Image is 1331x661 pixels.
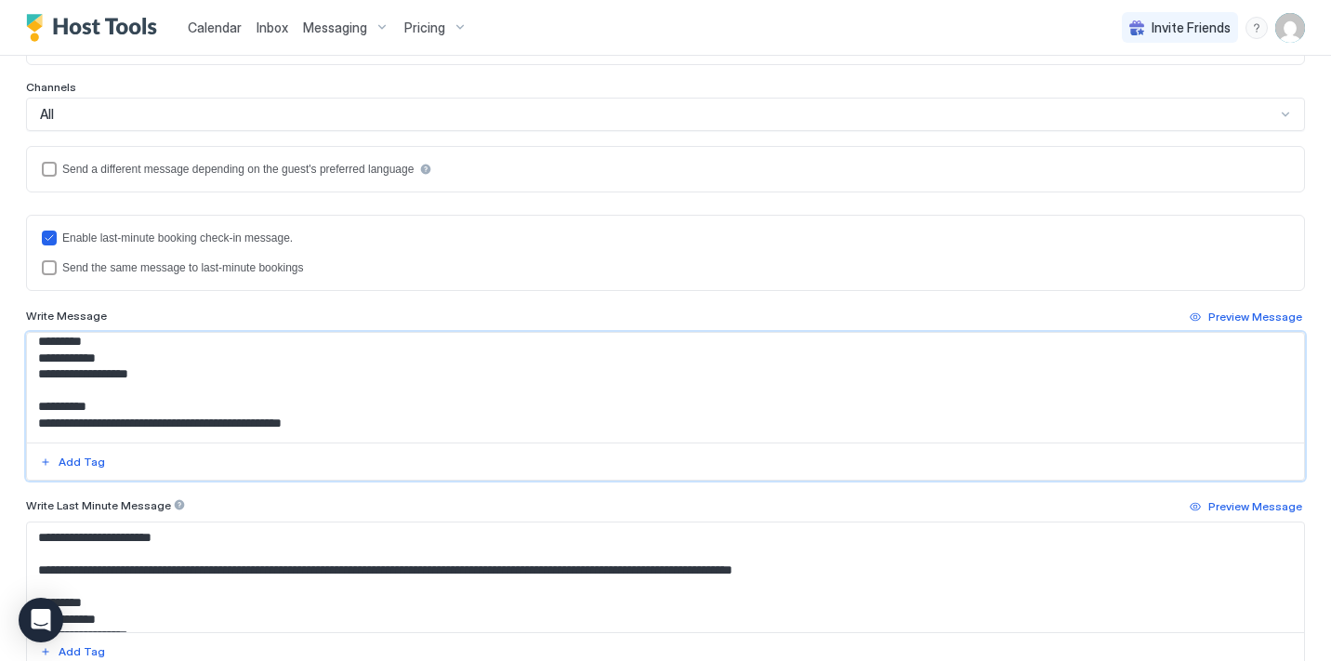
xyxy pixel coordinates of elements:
[303,20,367,36] span: Messaging
[62,261,303,274] div: Send the same message to last-minute bookings
[42,260,1289,275] div: lastMinuteMessageIsTheSame
[59,643,105,660] div: Add Tag
[37,451,108,473] button: Add Tag
[257,18,288,37] a: Inbox
[26,14,165,42] a: Host Tools Logo
[188,18,242,37] a: Calendar
[1187,496,1305,518] button: Preview Message
[59,454,105,470] div: Add Tag
[27,522,1290,632] textarea: Input Field
[188,20,242,35] span: Calendar
[27,333,1290,443] textarea: Input Field
[1208,309,1302,325] div: Preview Message
[19,598,63,642] div: Open Intercom Messenger
[404,20,445,36] span: Pricing
[26,309,107,323] span: Write Message
[1275,13,1305,43] div: User profile
[62,163,414,176] div: Send a different message depending on the guest's preferred language
[26,80,76,94] span: Channels
[62,231,293,245] div: Enable last-minute booking check-in message.
[40,106,54,123] span: All
[42,162,1289,177] div: languagesEnabled
[1245,17,1268,39] div: menu
[257,20,288,35] span: Inbox
[1208,498,1302,515] div: Preview Message
[1152,20,1231,36] span: Invite Friends
[26,498,171,512] span: Write Last Minute Message
[42,231,1289,245] div: lastMinuteMessageEnabled
[1187,306,1305,328] button: Preview Message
